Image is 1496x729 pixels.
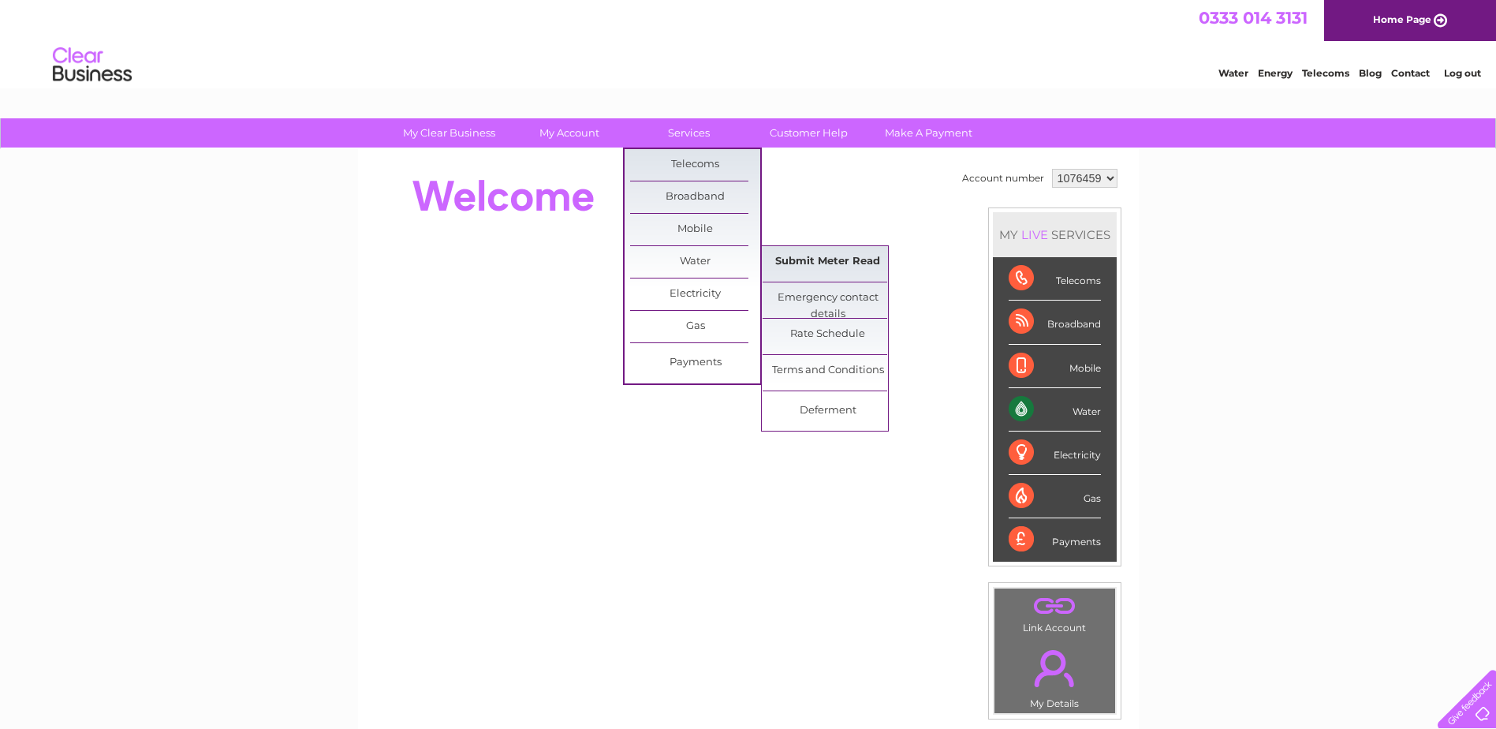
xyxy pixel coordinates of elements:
a: Make A Payment [864,118,994,148]
a: Telecoms [630,149,760,181]
a: Broadband [630,181,760,213]
a: Electricity [630,279,760,310]
a: . [998,641,1111,696]
div: Broadband [1009,301,1101,344]
div: Water [1009,388,1101,432]
a: Emergency contact details [763,282,893,314]
div: Telecoms [1009,257,1101,301]
a: Contact [1391,67,1430,79]
div: Clear Business is a trading name of Verastar Limited (registered in [GEOGRAPHIC_DATA] No. 3667643... [376,9,1121,77]
td: Link Account [994,588,1116,637]
a: Services [624,118,754,148]
a: Telecoms [1302,67,1349,79]
a: Deferment [763,395,893,427]
a: My Clear Business [384,118,514,148]
div: MY SERVICES [993,212,1117,257]
a: Blog [1359,67,1382,79]
a: Payments [630,347,760,379]
div: Electricity [1009,432,1101,475]
a: . [998,593,1111,620]
a: Mobile [630,214,760,245]
a: Customer Help [744,118,874,148]
a: Log out [1444,67,1481,79]
a: Terms and Conditions [763,355,893,387]
img: logo.png [52,41,132,89]
a: Rate Schedule [763,319,893,350]
td: My Details [994,637,1116,714]
a: Gas [630,311,760,342]
a: Water [1218,67,1248,79]
a: Submit Meter Read [763,246,893,278]
div: Mobile [1009,345,1101,388]
div: Gas [1009,475,1101,518]
div: LIVE [1018,227,1051,242]
a: 0333 014 3131 [1199,8,1308,28]
a: My Account [504,118,634,148]
div: Payments [1009,518,1101,561]
a: Energy [1258,67,1293,79]
a: Water [630,246,760,278]
td: Account number [958,165,1048,192]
